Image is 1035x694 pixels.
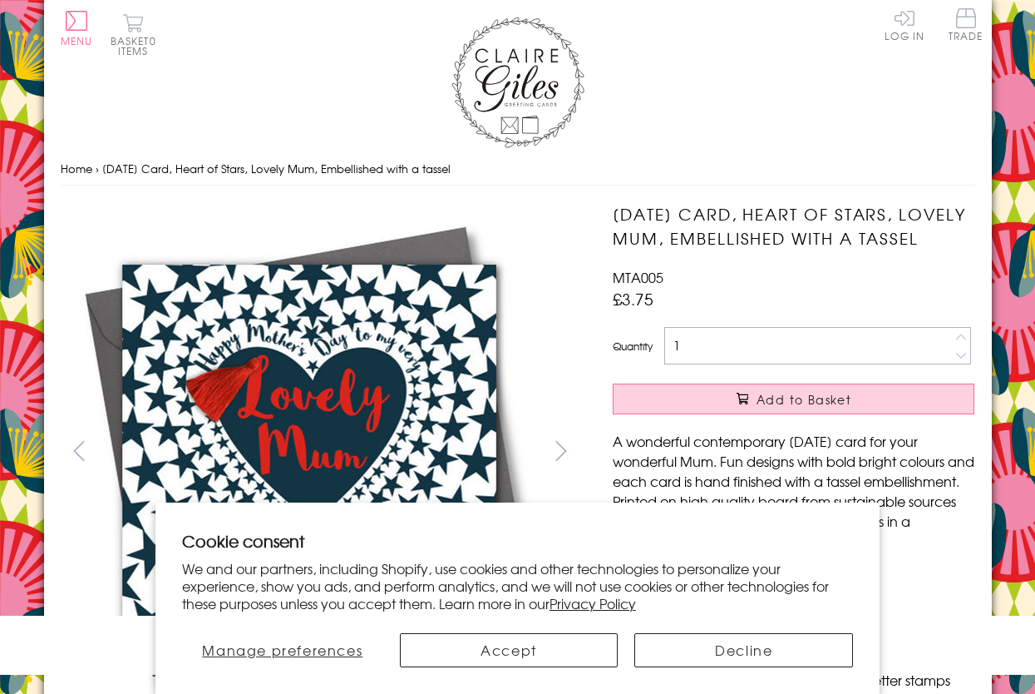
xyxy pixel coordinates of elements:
p: We and our partners, including Shopify, use cookies and other technologies to personalize your ex... [182,560,854,612]
a: Trade [949,8,983,44]
button: Accept [400,633,619,667]
a: Home [61,161,92,176]
button: prev [61,432,98,469]
button: Decline [634,633,853,667]
p: A wonderful contemporary [DATE] card for your wonderful Mum. Fun designs with bold bright colours... [613,431,974,551]
a: Privacy Policy [550,593,636,613]
img: Claire Giles Greetings Cards [451,17,584,148]
button: Basket0 items [111,13,156,56]
button: Manage preferences [182,633,383,667]
span: Trade [949,8,983,41]
button: Menu [61,11,93,46]
button: next [542,432,579,469]
nav: breadcrumbs [61,152,975,186]
label: Quantity [613,339,653,354]
span: › [96,161,99,176]
span: £3.75 [613,287,653,310]
a: Log In [885,8,924,41]
h2: Cookie consent [182,529,854,553]
span: 0 items [118,33,156,58]
span: [DATE] Card, Heart of Stars, Lovely Mum, Embellished with a tassel [102,161,451,176]
span: MTA005 [613,267,663,287]
button: Add to Basket [613,384,974,414]
span: Manage preferences [202,640,362,660]
h1: [DATE] Card, Heart of Stars, Lovely Mum, Embellished with a tassel [613,202,974,250]
span: Menu [61,33,93,48]
span: Add to Basket [757,391,851,408]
